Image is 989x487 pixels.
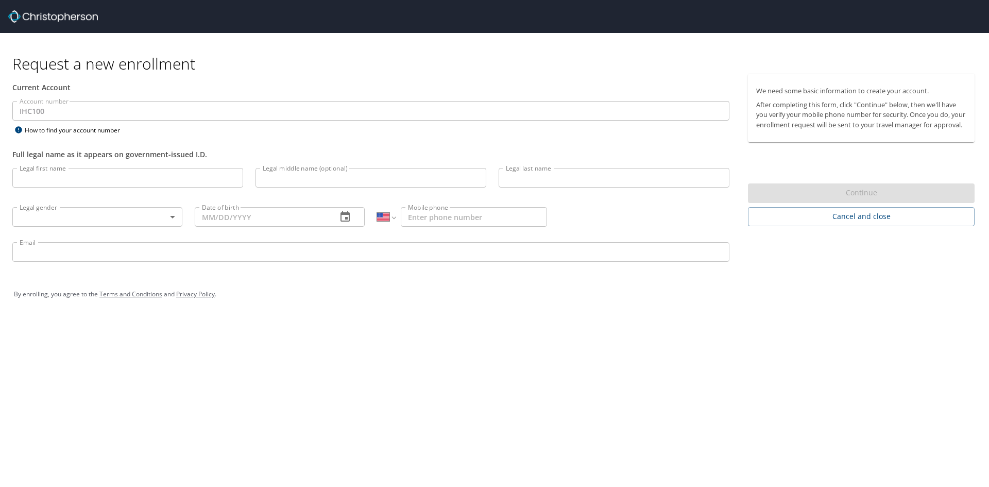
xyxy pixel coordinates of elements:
input: Enter phone number [401,207,547,227]
div: Full legal name as it appears on government-issued I.D. [12,149,729,160]
p: We need some basic information to create your account. [756,86,966,96]
h1: Request a new enrollment [12,54,983,74]
a: Terms and Conditions [99,290,162,298]
span: Cancel and close [756,210,966,223]
div: By enrolling, you agree to the and . [14,281,975,307]
a: Privacy Policy [176,290,215,298]
img: cbt logo [8,10,98,23]
div: ​ [12,207,182,227]
button: Cancel and close [748,207,975,226]
p: After completing this form, click "Continue" below, then we'll have you verify your mobile phone ... [756,100,966,130]
div: Current Account [12,82,729,93]
input: MM/DD/YYYY [195,207,329,227]
div: How to find your account number [12,124,141,137]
